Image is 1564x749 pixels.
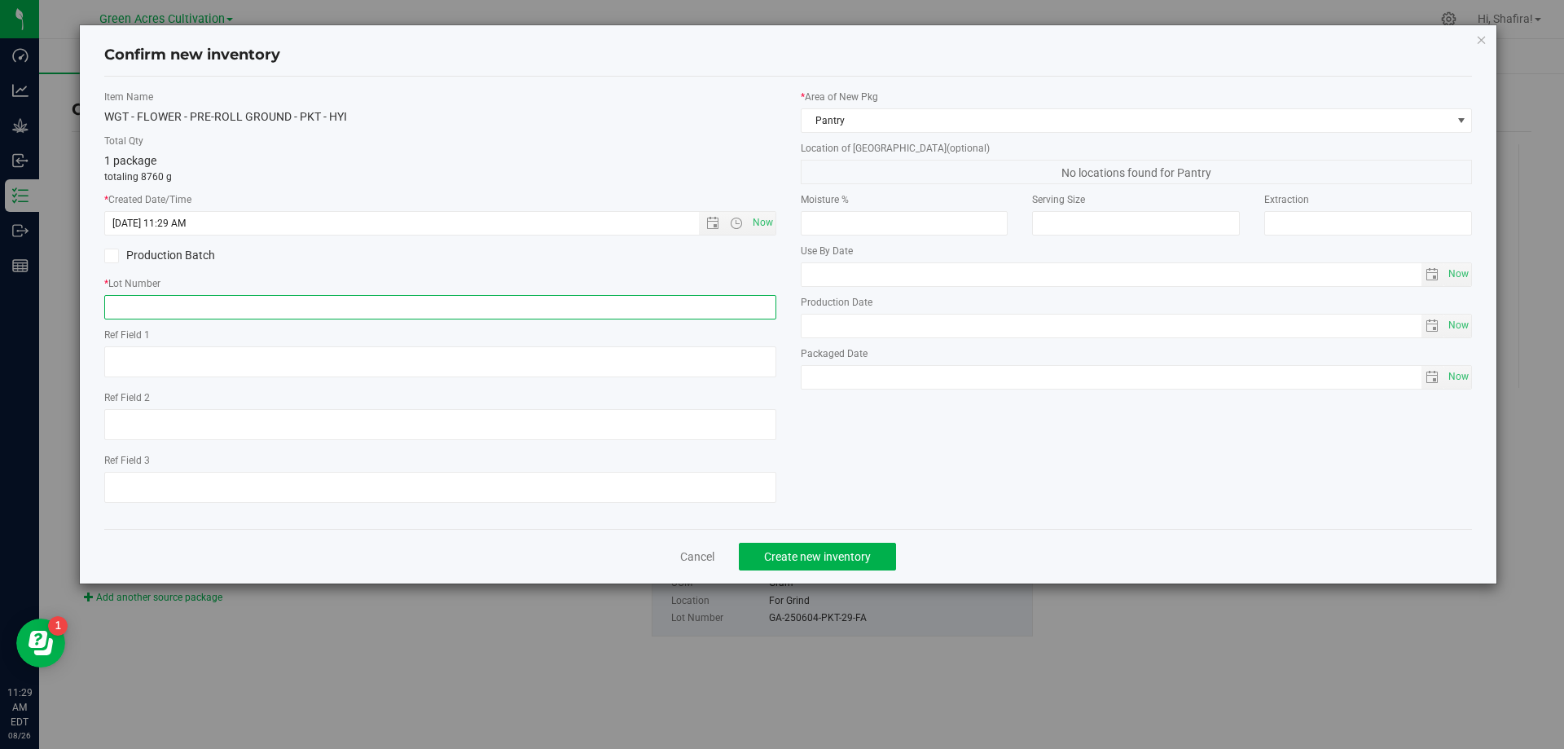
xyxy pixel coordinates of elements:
[1445,314,1473,337] span: Set Current date
[104,247,428,264] label: Production Batch
[104,45,280,66] h4: Confirm new inventory
[1444,263,1471,286] span: select
[16,619,65,667] iframe: Resource center
[801,346,1473,361] label: Packaged Date
[104,192,776,207] label: Created Date/Time
[947,143,990,154] span: (optional)
[801,244,1473,258] label: Use By Date
[801,90,1473,104] label: Area of New Pkg
[104,170,776,184] p: totaling 8760 g
[749,211,776,235] span: Set Current date
[1032,192,1240,207] label: Serving Size
[1445,365,1473,389] span: Set Current date
[104,154,156,167] span: 1 package
[1264,192,1472,207] label: Extraction
[104,390,776,405] label: Ref Field 2
[739,543,896,571] button: Create new inventory
[680,549,714,565] a: Cancel
[801,295,1473,310] label: Production Date
[801,141,1473,156] label: Location of [GEOGRAPHIC_DATA]
[104,134,776,148] label: Total Qty
[1444,366,1471,389] span: select
[48,616,68,636] iframe: Resource center unread badge
[104,328,776,342] label: Ref Field 1
[1421,315,1445,337] span: select
[104,108,776,126] div: WGT - FLOWER - PRE-ROLL GROUND - PKT - HYI
[104,90,776,104] label: Item Name
[801,160,1473,184] span: No locations found for Pantry
[801,192,1008,207] label: Moisture %
[1421,263,1445,286] span: select
[699,217,727,230] span: Open the date view
[104,276,776,291] label: Lot Number
[1421,366,1445,389] span: select
[1445,262,1473,286] span: Set Current date
[1444,315,1471,337] span: select
[723,217,750,230] span: Open the time view
[802,109,1452,132] span: Pantry
[104,453,776,468] label: Ref Field 3
[764,550,871,563] span: Create new inventory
